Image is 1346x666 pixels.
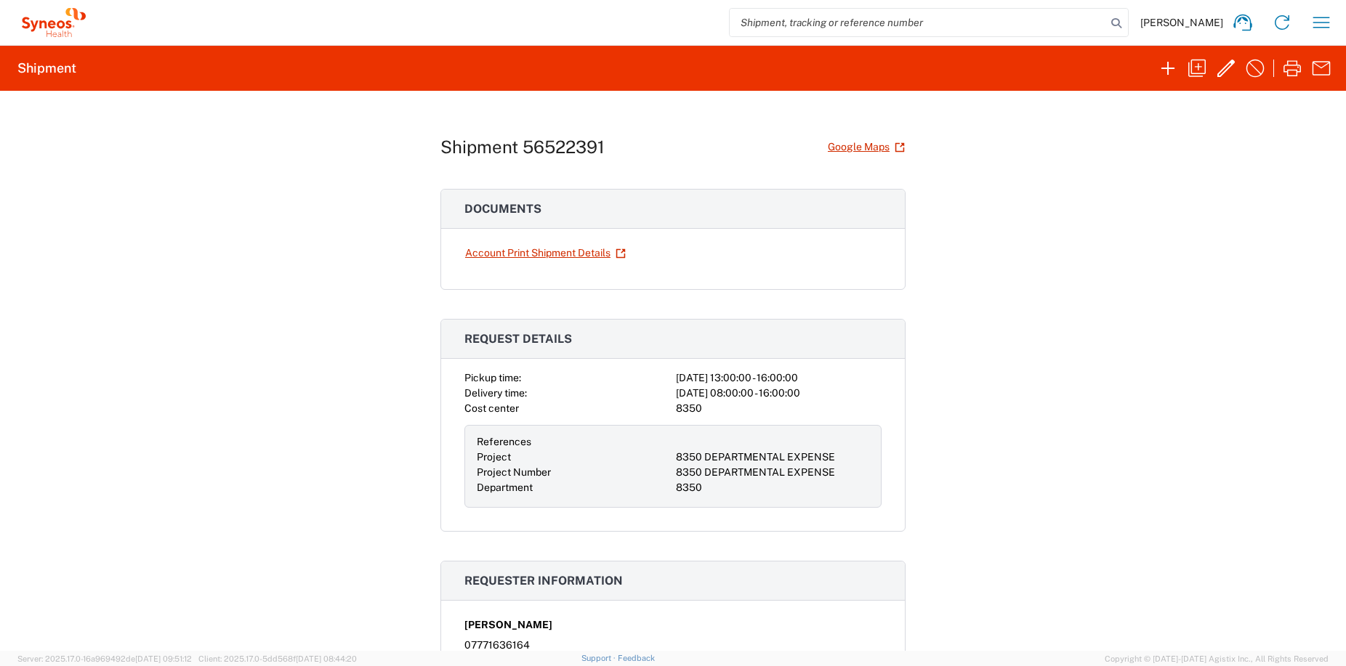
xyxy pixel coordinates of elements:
div: 07771636164 [464,638,882,653]
h1: Shipment 56522391 [440,137,605,158]
a: Google Maps [827,134,906,160]
span: Documents [464,202,541,216]
span: Copyright © [DATE]-[DATE] Agistix Inc., All Rights Reserved [1105,652,1329,665]
span: Delivery time: [464,387,527,399]
div: 8350 DEPARTMENTAL EXPENSE [676,465,869,480]
span: Request details [464,332,572,346]
a: Support [581,654,618,662]
div: Department [477,480,670,495]
a: Feedback [618,654,655,662]
span: Requester information [464,574,623,588]
span: Pickup time: [464,372,521,383]
input: Shipment, tracking or reference number [730,9,1106,36]
a: Account Print Shipment Details [464,240,626,266]
span: Server: 2025.17.0-16a969492de [17,654,192,663]
span: Cost center [464,402,519,414]
span: [DATE] 08:44:20 [296,654,357,663]
span: [DATE] 09:51:12 [135,654,192,663]
div: [DATE] 08:00:00 - 16:00:00 [676,386,882,401]
div: [DATE] 13:00:00 - 16:00:00 [676,370,882,386]
span: References [477,436,531,447]
div: 8350 [676,401,882,416]
div: Project Number [477,465,670,480]
h2: Shipment [17,60,76,77]
span: [PERSON_NAME] [464,617,552,633]
span: [PERSON_NAME] [1140,16,1223,29]
span: Client: 2025.17.0-5dd568f [198,654,357,663]
div: 8350 [676,480,869,495]
div: Project [477,450,670,465]
div: 8350 DEPARTMENTAL EXPENSE [676,450,869,465]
